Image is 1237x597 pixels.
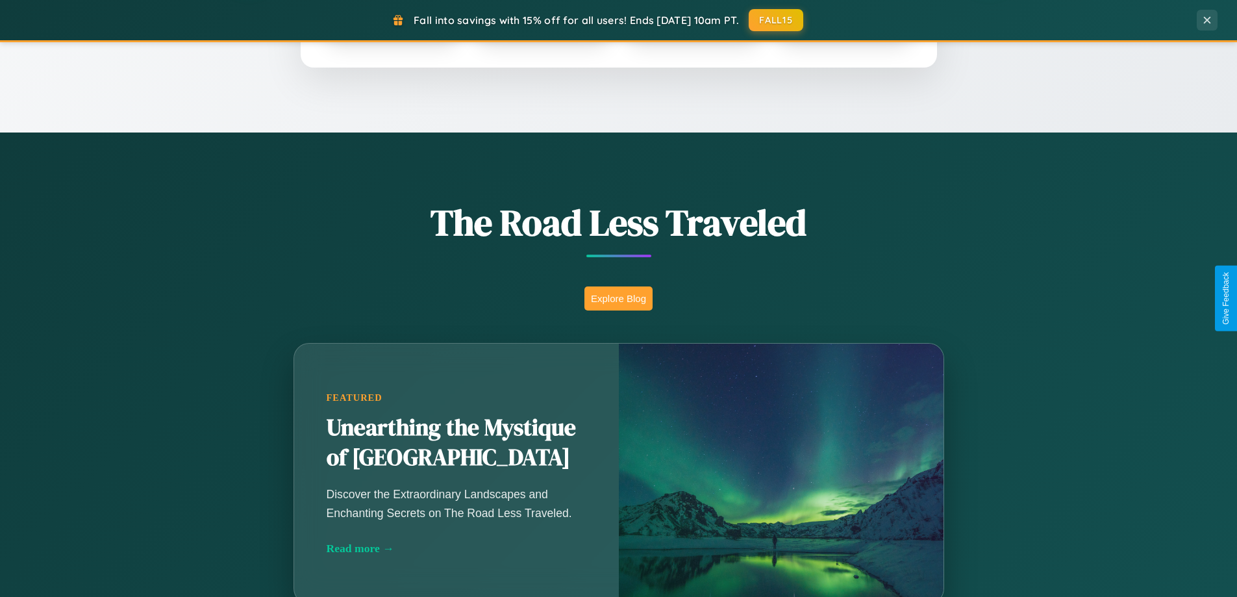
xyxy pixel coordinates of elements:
h1: The Road Less Traveled [229,197,1008,248]
div: Read more → [327,542,586,555]
div: Give Feedback [1221,272,1231,325]
span: Fall into savings with 15% off for all users! Ends [DATE] 10am PT. [414,14,739,27]
h2: Unearthing the Mystique of [GEOGRAPHIC_DATA] [327,413,586,473]
p: Discover the Extraordinary Landscapes and Enchanting Secrets on The Road Less Traveled. [327,485,586,522]
button: Explore Blog [584,286,653,311]
button: FALL15 [749,9,803,31]
div: Featured [327,392,586,403]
